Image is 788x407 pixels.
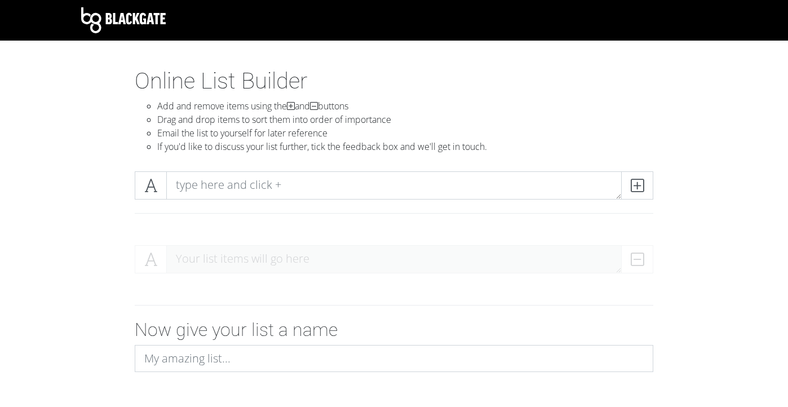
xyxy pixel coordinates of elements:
[157,126,653,140] li: Email the list to yourself for later reference
[135,319,653,340] h2: Now give your list a name
[135,345,653,372] input: My amazing list...
[157,140,653,153] li: If you'd like to discuss your list further, tick the feedback box and we'll get in touch.
[135,68,653,95] h1: Online List Builder
[81,7,166,33] img: Blackgate
[157,113,653,126] li: Drag and drop items to sort them into order of importance
[157,99,653,113] li: Add and remove items using the and buttons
